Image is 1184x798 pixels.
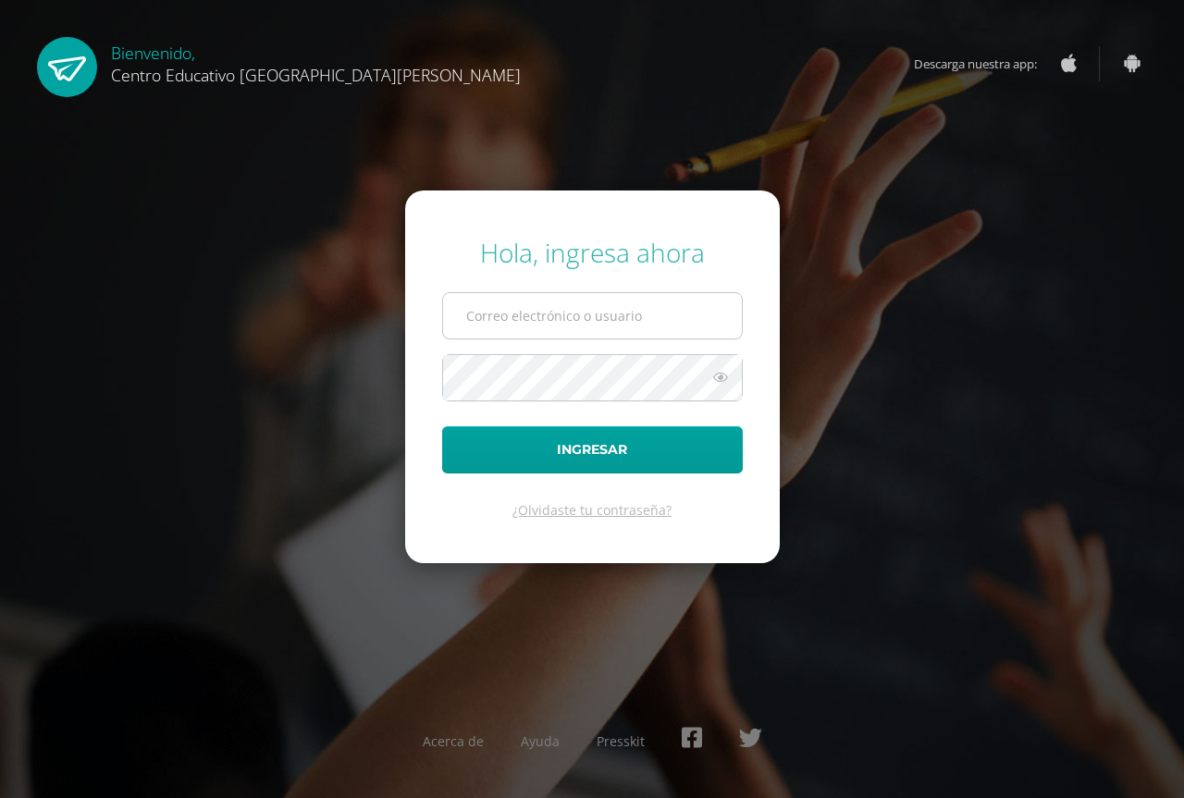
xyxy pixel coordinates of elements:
[111,64,521,86] span: Centro Educativo [GEOGRAPHIC_DATA][PERSON_NAME]
[442,426,743,473] button: Ingresar
[914,46,1055,81] span: Descarga nuestra app:
[597,732,645,750] a: Presskit
[442,235,743,270] div: Hola, ingresa ahora
[512,501,672,519] a: ¿Olvidaste tu contraseña?
[423,732,484,750] a: Acerca de
[111,37,521,86] div: Bienvenido,
[521,732,560,750] a: Ayuda
[443,293,742,338] input: Correo electrónico o usuario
